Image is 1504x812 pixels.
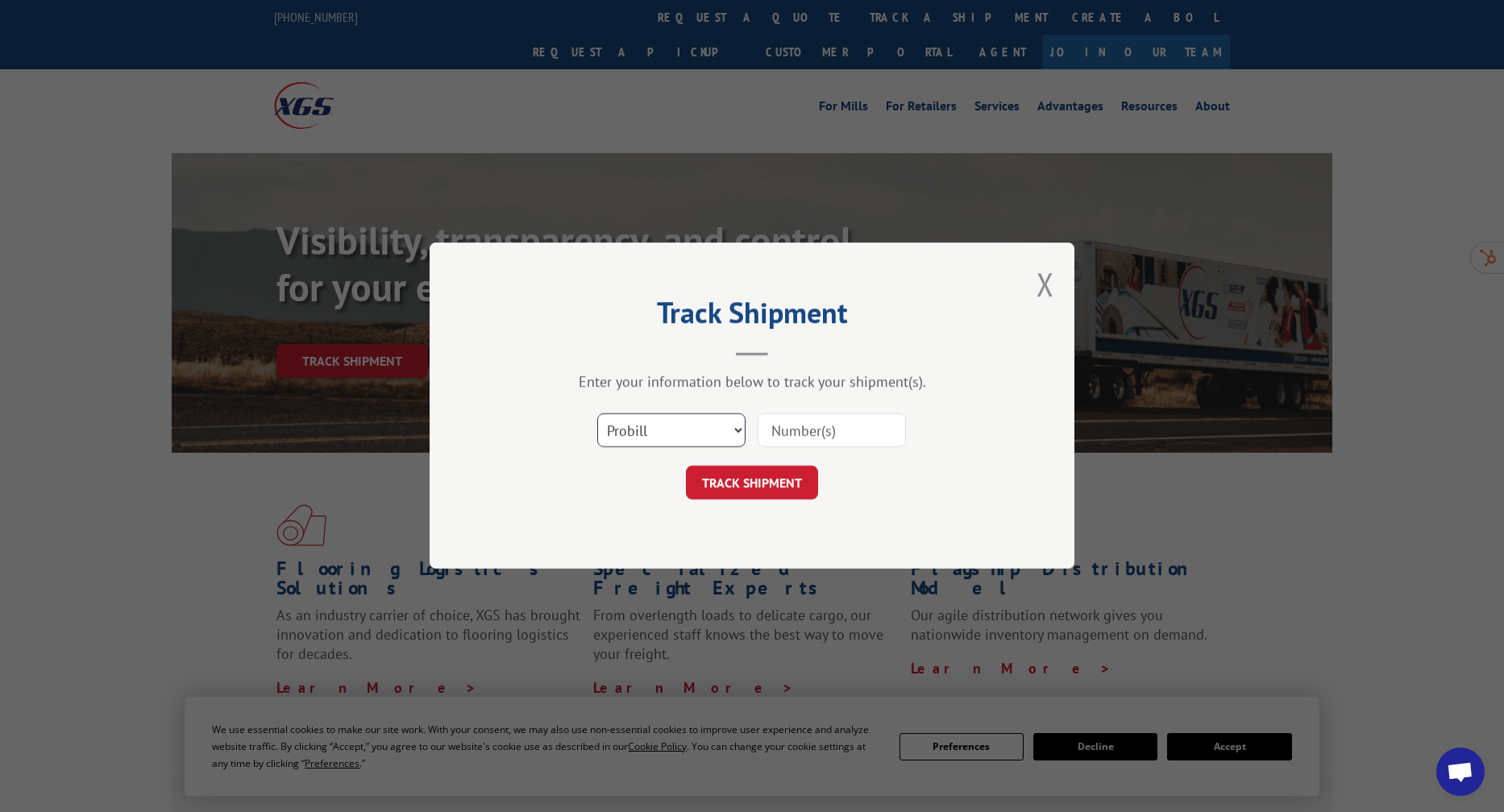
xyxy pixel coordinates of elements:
input: Number(s) [758,414,906,448]
div: Enter your information below to track your shipment(s). [510,373,994,391]
h2: Track Shipment [510,301,994,332]
button: TRACK SHIPMENT [686,466,818,500]
button: Close modal [1037,263,1054,305]
div: Open chat [1436,748,1485,796]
